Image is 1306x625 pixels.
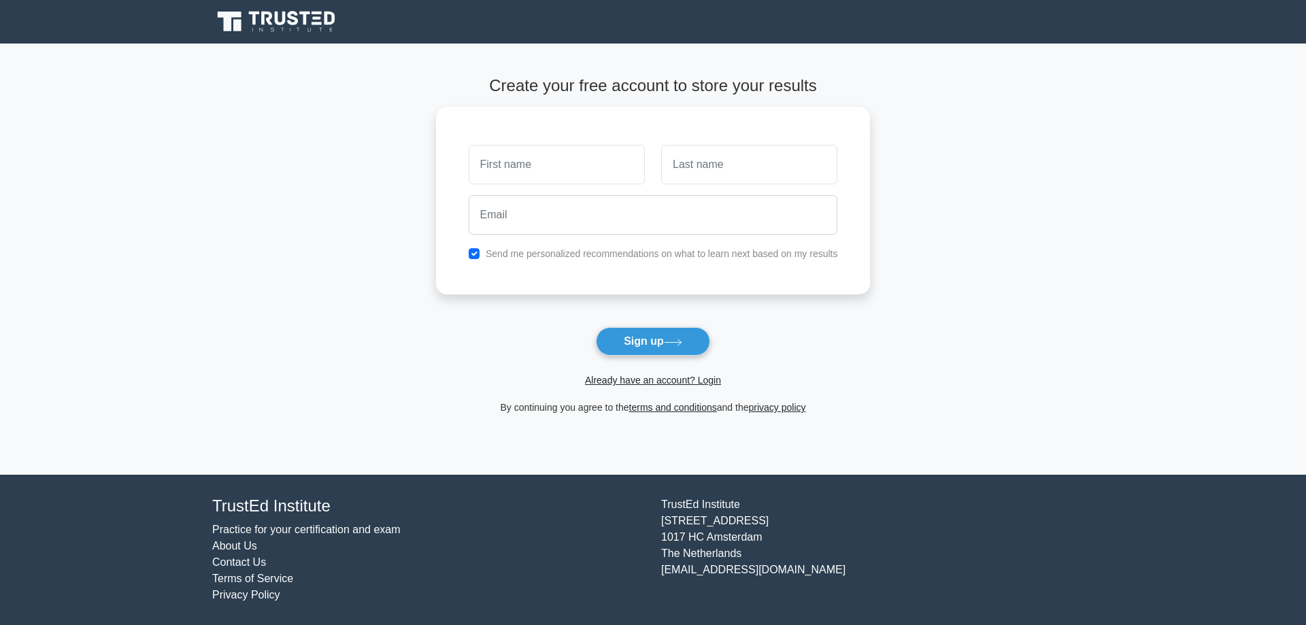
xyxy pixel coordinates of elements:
a: Contact Us [212,556,266,568]
a: Already have an account? Login [585,375,721,386]
input: Last name [661,145,837,184]
div: By continuing you agree to the and the [428,399,879,416]
a: Privacy Policy [212,589,280,601]
h4: Create your free account to store your results [436,76,871,96]
button: Sign up [596,327,710,356]
div: TrustEd Institute [STREET_ADDRESS] 1017 HC Amsterdam The Netherlands [EMAIL_ADDRESS][DOMAIN_NAME] [653,496,1102,603]
label: Send me personalized recommendations on what to learn next based on my results [486,248,838,259]
h4: TrustEd Institute [212,496,645,516]
input: First name [469,145,645,184]
a: About Us [212,540,257,552]
a: Terms of Service [212,573,293,584]
a: terms and conditions [629,402,717,413]
input: Email [469,195,838,235]
a: privacy policy [749,402,806,413]
a: Practice for your certification and exam [212,524,401,535]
